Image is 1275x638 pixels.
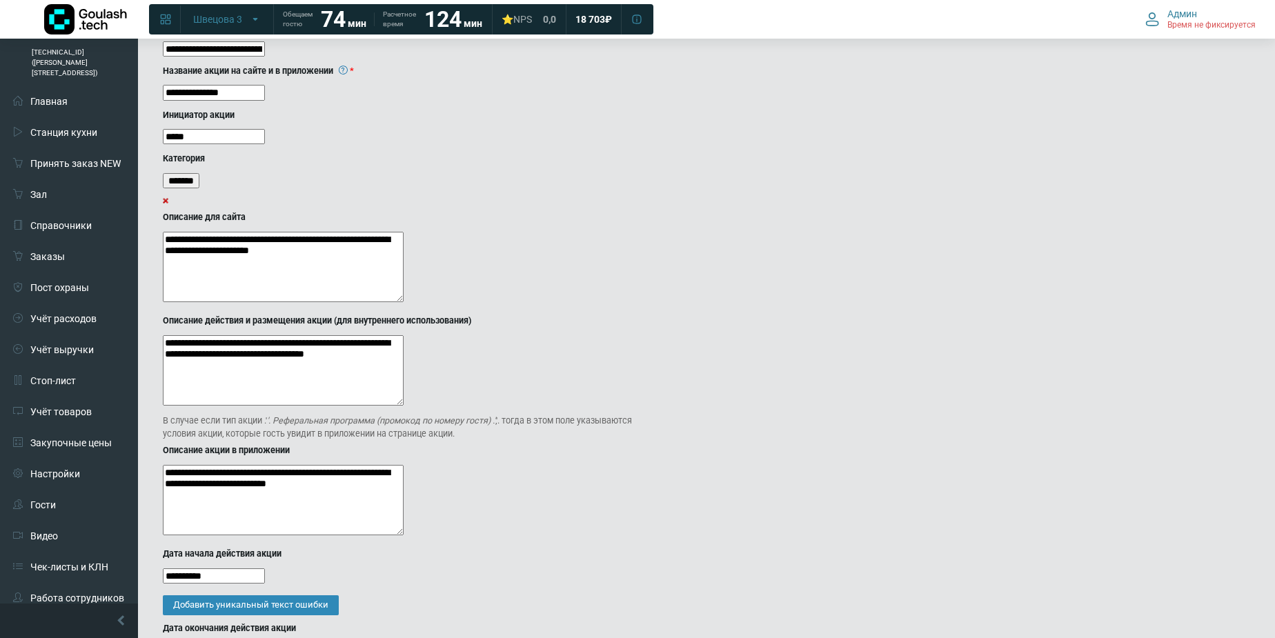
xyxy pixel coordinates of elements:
[493,7,564,32] a: ⭐NPS 0,0
[348,18,366,29] span: мин
[502,13,532,26] div: ⭐
[163,622,638,635] label: Дата окончания действия акции
[383,10,416,29] span: Расчетное время
[513,14,532,25] span: NPS
[1167,8,1197,20] span: Админ
[185,8,269,30] button: Швецова 3
[163,198,168,203] img: удалить
[339,66,348,74] i: Название, которое гость будет видеть на сайте или в приложении, когда применит акцию к своему заказу
[163,109,638,122] label: Инициатор акции
[163,152,638,166] label: Категория
[543,13,556,26] span: 0,0
[163,595,339,615] button: Добавить уникальный текст ошибки
[567,7,620,32] a: 18 703 ₽
[163,65,638,78] label: Название акции на сайте и в приложении
[575,13,605,26] span: 18 703
[275,7,491,32] a: Обещаем гостю 74 мин Расчетное время 124 мин
[464,18,482,29] span: мин
[605,13,612,26] span: ₽
[193,13,242,26] span: Швецова 3
[163,548,638,561] label: Дата начала действия акции
[267,415,495,426] i: '. Реферальная программа (промокод по номеру гостя) .'
[321,6,346,32] strong: 74
[424,6,462,32] strong: 124
[163,211,638,224] label: Описание для сайта
[163,315,638,328] label: Описание действия и размещения акции (для внутреннего использования)
[44,4,127,34] img: Логотип компании Goulash.tech
[283,10,313,29] span: Обещаем гостю
[1167,20,1256,31] span: Время не фиксируется
[163,415,638,441] div: В случае если тип акции .' ,'. тогда в этом поле указываются условия акции, которые гость увидит ...
[1137,5,1264,34] button: Админ Время не фиксируется
[163,444,638,457] label: Описание акции в приложении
